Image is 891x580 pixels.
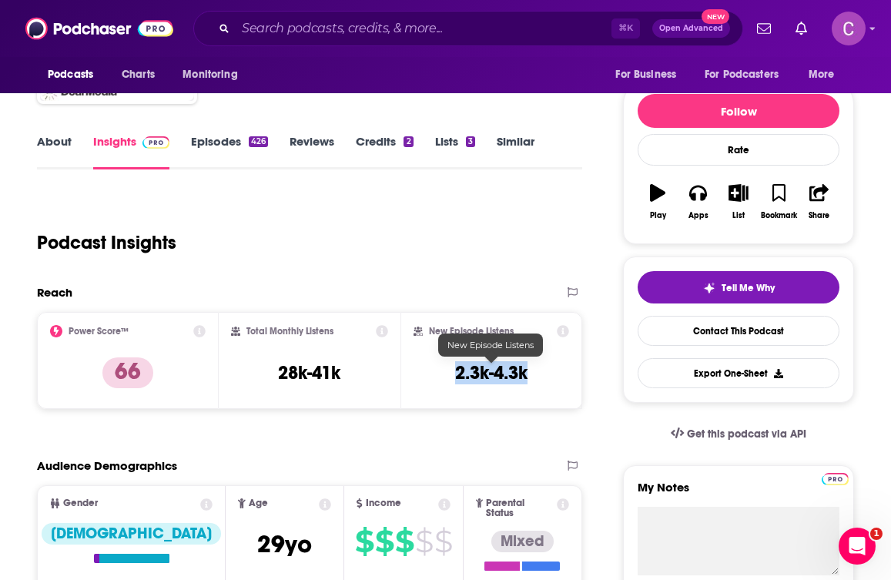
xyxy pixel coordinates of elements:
button: open menu [172,60,257,89]
a: Lists3 [435,134,475,169]
button: Export One-Sheet [638,358,839,388]
a: Pro website [822,471,849,485]
div: Rate [638,134,839,166]
span: For Business [615,64,676,85]
img: tell me why sparkle [703,282,715,294]
span: Logged in as cristina11881 [832,12,866,45]
span: Age [249,498,268,508]
button: Apps [678,174,718,230]
p: 66 [102,357,153,388]
a: Episodes426 [191,134,268,169]
iframe: Intercom live chat [839,528,876,565]
span: Get this podcast via API [687,427,806,441]
button: open menu [695,60,801,89]
div: Search podcasts, credits, & more... [193,11,743,46]
span: ⌘ K [611,18,640,39]
a: About [37,134,72,169]
span: Parental Status [486,498,554,518]
h2: Audience Demographics [37,458,177,473]
a: Show notifications dropdown [751,15,777,42]
h2: New Episode Listens [429,326,514,337]
span: $ [395,529,414,554]
img: Podchaser - Follow, Share and Rate Podcasts [25,14,173,43]
a: Get this podcast via API [658,415,819,453]
a: Similar [497,134,534,169]
button: Play [638,174,678,230]
button: Bookmark [759,174,799,230]
button: Show profile menu [832,12,866,45]
button: Share [799,174,839,230]
button: open menu [798,60,854,89]
span: Charts [122,64,155,85]
img: Podchaser Pro [142,136,169,149]
span: $ [434,529,452,554]
a: Contact This Podcast [638,316,839,346]
div: Apps [688,211,708,220]
button: open menu [605,60,695,89]
button: Follow [638,94,839,128]
img: Podchaser Pro [822,473,849,485]
div: Mixed [491,531,554,552]
span: $ [375,529,394,554]
span: $ [355,529,373,554]
a: InsightsPodchaser Pro [93,134,169,169]
span: Open Advanced [659,25,723,32]
div: 2 [404,136,413,147]
a: Charts [112,60,164,89]
div: Bookmark [761,211,797,220]
a: Reviews [290,134,334,169]
h3: 28k-41k [278,361,340,384]
span: New [702,9,729,24]
div: Share [809,211,829,220]
div: 426 [249,136,268,147]
button: tell me why sparkleTell Me Why [638,271,839,303]
button: List [718,174,759,230]
button: Open AdvancedNew [652,19,730,38]
img: User Profile [832,12,866,45]
span: Podcasts [48,64,93,85]
a: Credits2 [356,134,413,169]
span: Tell Me Why [722,282,775,294]
span: Monitoring [183,64,237,85]
span: Gender [63,498,98,508]
div: [DEMOGRAPHIC_DATA] [42,523,221,545]
span: 1 [870,528,883,540]
span: $ [415,529,433,554]
h1: Podcast Insights [37,231,176,254]
button: open menu [37,60,113,89]
h3: 2.3k-4.3k [455,361,528,384]
h2: Total Monthly Listens [246,326,333,337]
span: More [809,64,835,85]
span: 29 yo [257,529,312,559]
input: Search podcasts, credits, & more... [236,16,611,41]
label: My Notes [638,480,839,507]
a: Show notifications dropdown [789,15,813,42]
h2: Power Score™ [69,326,129,337]
span: For Podcasters [705,64,779,85]
span: New Episode Listens [447,340,534,350]
div: List [732,211,745,220]
div: Play [650,211,666,220]
span: Income [366,498,401,508]
div: 3 [466,136,475,147]
h2: Reach [37,285,72,300]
